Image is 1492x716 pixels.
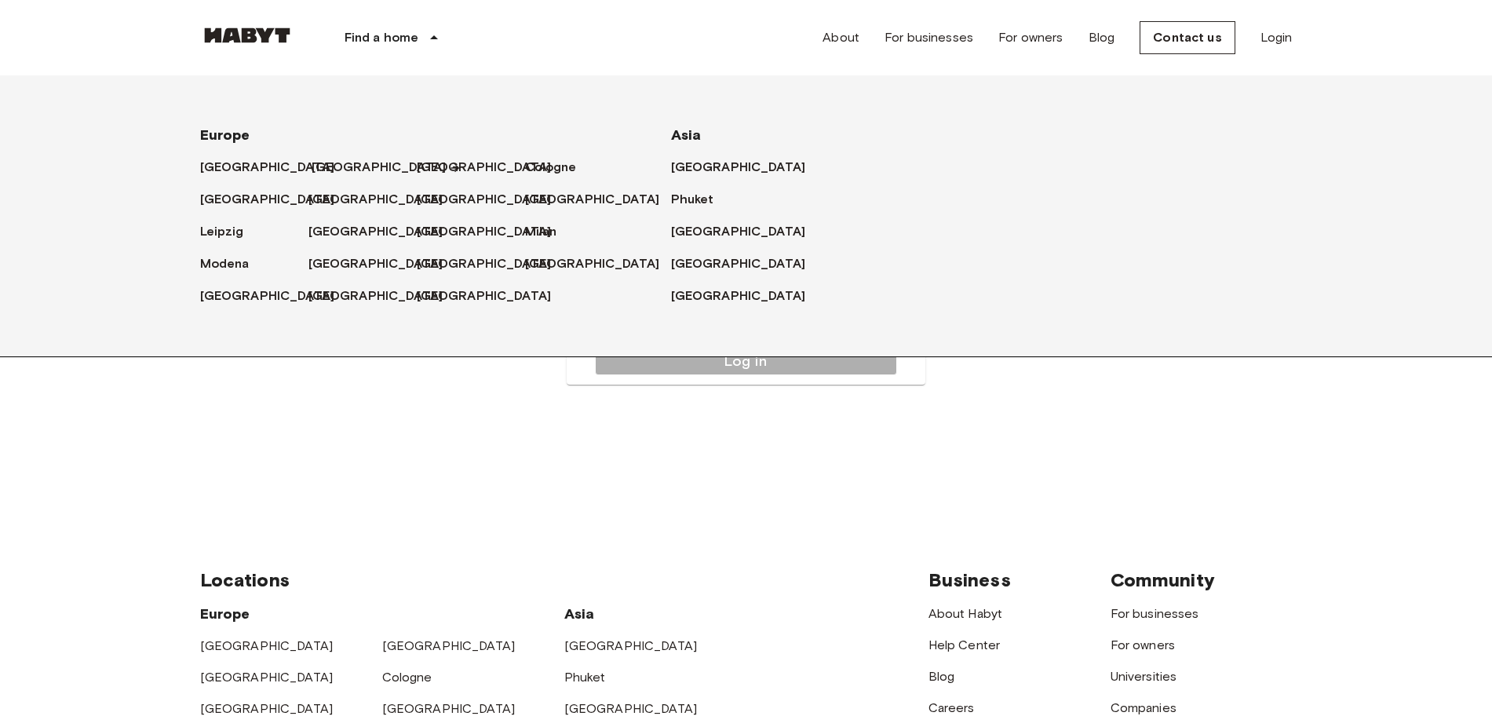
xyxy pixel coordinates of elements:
[200,605,250,623] font: Europe
[308,287,459,306] a: [GEOGRAPHIC_DATA]
[671,287,822,306] a: [GEOGRAPHIC_DATA]
[345,30,419,45] font: Find a home
[1260,30,1293,45] font: Login
[417,288,552,303] font: [GEOGRAPHIC_DATA]
[885,28,973,47] a: For businesses
[928,700,975,715] a: Careers
[525,254,676,274] a: [GEOGRAPHIC_DATA]
[671,126,702,144] font: Asia
[928,568,1011,591] font: Business
[200,287,351,306] a: [GEOGRAPHIC_DATA]
[200,701,334,716] a: [GEOGRAPHIC_DATA]
[308,254,459,274] a: [GEOGRAPHIC_DATA]
[200,638,334,653] a: [GEOGRAPHIC_DATA]
[671,222,822,242] a: [GEOGRAPHIC_DATA]
[417,159,552,174] font: [GEOGRAPHIC_DATA]
[671,288,806,303] font: [GEOGRAPHIC_DATA]
[200,670,334,685] a: [GEOGRAPHIC_DATA]
[671,256,806,271] font: [GEOGRAPHIC_DATA]
[308,222,459,242] a: [GEOGRAPHIC_DATA]
[928,637,1001,652] a: Help Center
[998,28,1063,47] a: For owners
[564,670,606,685] a: Phuket
[417,190,567,210] a: [GEOGRAPHIC_DATA]
[200,159,335,174] font: [GEOGRAPHIC_DATA]
[564,701,698,716] a: [GEOGRAPHIC_DATA]
[312,158,462,177] a: [GEOGRAPHIC_DATA]
[823,30,859,45] font: About
[671,254,822,274] a: [GEOGRAPHIC_DATA]
[564,605,595,623] font: Asia
[308,190,459,210] a: [GEOGRAPHIC_DATA]
[308,192,443,206] font: [GEOGRAPHIC_DATA]
[417,224,552,239] font: [GEOGRAPHIC_DATA]
[200,254,265,274] a: Modena
[417,222,567,242] a: [GEOGRAPHIC_DATA]
[417,287,567,306] a: [GEOGRAPHIC_DATA]
[1089,28,1115,47] a: Blog
[382,670,432,685] a: Cologne
[200,190,351,210] a: [GEOGRAPHIC_DATA]
[1111,606,1199,621] a: For businesses
[564,638,698,653] a: [GEOGRAPHIC_DATA]
[312,159,447,174] font: [GEOGRAPHIC_DATA]
[525,192,660,206] font: [GEOGRAPHIC_DATA]
[382,638,516,653] a: [GEOGRAPHIC_DATA]
[671,159,806,174] font: [GEOGRAPHIC_DATA]
[200,288,335,303] font: [GEOGRAPHIC_DATA]
[525,158,593,177] a: Cologne
[671,158,822,177] a: [GEOGRAPHIC_DATA]
[200,158,351,177] a: [GEOGRAPHIC_DATA]
[417,256,552,271] font: [GEOGRAPHIC_DATA]
[823,28,859,47] a: About
[1153,30,1222,45] font: Contact us
[928,606,1003,621] a: About Habyt
[200,126,250,144] font: Europe
[417,158,567,177] a: [GEOGRAPHIC_DATA]
[928,669,955,684] a: Blog
[525,222,573,242] a: Milan
[1089,30,1115,45] font: Blog
[525,159,577,174] font: Cologne
[885,30,973,45] font: For businesses
[671,224,806,239] font: [GEOGRAPHIC_DATA]
[200,222,260,242] a: Leipzig
[200,568,290,591] font: Locations
[200,192,335,206] font: [GEOGRAPHIC_DATA]
[1111,669,1177,684] a: Universities
[1111,568,1215,591] font: Community
[1111,700,1176,715] a: Companies
[417,192,552,206] font: [GEOGRAPHIC_DATA]
[200,256,250,271] font: Modena
[417,254,567,274] a: [GEOGRAPHIC_DATA]
[200,224,244,239] font: Leipzig
[1260,28,1293,47] a: Login
[308,256,443,271] font: [GEOGRAPHIC_DATA]
[200,27,294,43] img: Habyt
[671,192,714,206] font: Phuket
[671,190,730,210] a: Phuket
[998,30,1063,45] font: For owners
[1111,637,1176,652] a: For owners
[525,256,660,271] font: [GEOGRAPHIC_DATA]
[382,701,516,716] font: [GEOGRAPHIC_DATA]
[308,224,443,239] font: [GEOGRAPHIC_DATA]
[525,190,676,210] a: [GEOGRAPHIC_DATA]
[308,288,443,303] font: [GEOGRAPHIC_DATA]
